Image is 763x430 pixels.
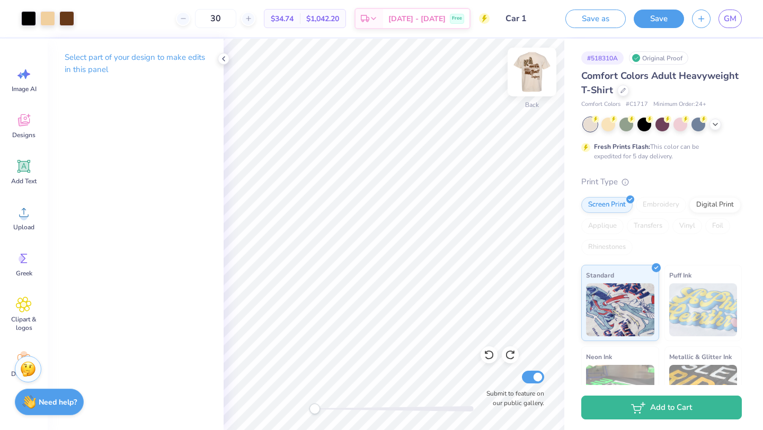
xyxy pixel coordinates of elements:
[581,69,739,96] span: Comfort Colors Adult Heavyweight T-Shirt
[689,197,741,213] div: Digital Print
[11,177,37,185] span: Add Text
[672,218,702,234] div: Vinyl
[669,351,732,362] span: Metallic & Glitter Ink
[669,365,738,418] img: Metallic & Glitter Ink
[13,223,34,231] span: Upload
[594,142,724,161] div: This color can be expedited for 5 day delivery.
[11,370,37,378] span: Decorate
[634,10,684,28] button: Save
[12,131,36,139] span: Designs
[581,396,742,419] button: Add to Cart
[586,270,614,281] span: Standard
[586,283,654,336] img: Standard
[452,15,462,22] span: Free
[581,218,624,234] div: Applique
[669,283,738,336] img: Puff Ink
[581,197,633,213] div: Screen Print
[724,13,737,25] span: GM
[653,100,706,109] span: Minimum Order: 24 +
[627,218,669,234] div: Transfers
[565,10,626,28] button: Save as
[594,142,650,151] strong: Fresh Prints Flash:
[581,176,742,188] div: Print Type
[195,9,236,28] input: – –
[581,239,633,255] div: Rhinestones
[629,51,688,65] div: Original Proof
[525,100,539,110] div: Back
[636,197,686,213] div: Embroidery
[705,218,730,234] div: Foil
[309,404,320,414] div: Accessibility label
[16,269,32,277] span: Greek
[586,365,654,418] img: Neon Ink
[626,100,648,109] span: # C1717
[271,13,294,24] span: $34.74
[65,51,207,76] p: Select part of your design to make edits in this panel
[581,51,624,65] div: # 518310A
[511,51,553,93] img: Back
[581,100,620,109] span: Comfort Colors
[6,315,41,332] span: Clipart & logos
[306,13,339,24] span: $1,042.20
[481,389,544,408] label: Submit to feature on our public gallery.
[718,10,742,28] a: GM
[669,270,691,281] span: Puff Ink
[586,351,612,362] span: Neon Ink
[12,85,37,93] span: Image AI
[39,397,77,407] strong: Need help?
[498,8,549,29] input: Untitled Design
[388,13,446,24] span: [DATE] - [DATE]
